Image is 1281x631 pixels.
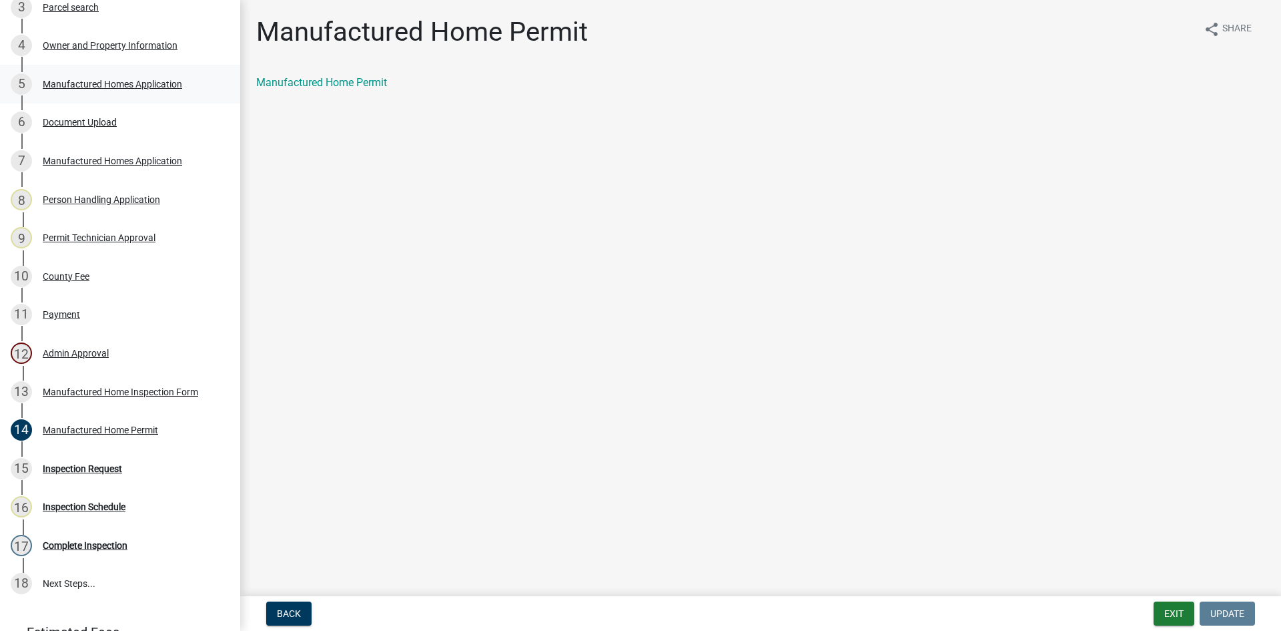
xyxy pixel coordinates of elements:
[43,349,109,358] div: Admin Approval
[43,79,182,89] div: Manufactured Homes Application
[43,310,80,319] div: Payment
[43,541,127,550] div: Complete Inspection
[11,266,32,287] div: 10
[11,35,32,56] div: 4
[11,381,32,403] div: 13
[43,195,160,204] div: Person Handling Application
[43,387,198,397] div: Manufactured Home Inspection Form
[43,118,117,127] div: Document Upload
[1193,16,1262,42] button: shareShare
[43,272,89,281] div: County Fee
[256,16,588,48] h1: Manufactured Home Permit
[11,112,32,133] div: 6
[11,227,32,248] div: 9
[1200,602,1255,626] button: Update
[43,41,177,50] div: Owner and Property Information
[11,458,32,479] div: 15
[43,233,155,242] div: Permit Technician Approval
[11,343,32,364] div: 12
[277,608,301,619] span: Back
[1210,608,1244,619] span: Update
[11,304,32,325] div: 11
[11,73,32,95] div: 5
[1222,21,1252,37] span: Share
[256,76,387,89] a: Manufactured Home Permit
[1204,21,1220,37] i: share
[43,3,99,12] div: Parcel search
[11,573,32,594] div: 18
[11,496,32,517] div: 16
[43,425,158,435] div: Manufactured Home Permit
[11,419,32,441] div: 14
[43,502,125,511] div: Inspection Schedule
[43,156,182,166] div: Manufactured Homes Application
[11,150,32,172] div: 7
[11,535,32,556] div: 17
[43,464,122,473] div: Inspection Request
[11,189,32,210] div: 8
[266,602,312,626] button: Back
[1154,602,1194,626] button: Exit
